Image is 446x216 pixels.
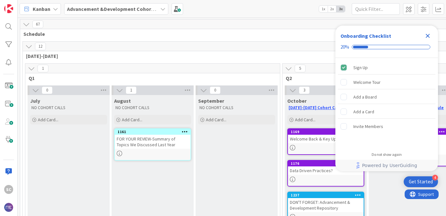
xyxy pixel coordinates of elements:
[38,117,58,123] span: Add Card...
[33,5,50,13] span: Kanban
[13,1,29,9] span: Support
[42,86,53,94] span: 0
[115,129,190,135] div: 1161
[38,65,48,72] span: 1
[289,105,360,110] a: [DATE]-[DATE] Cohort Call Schedule
[353,64,368,71] div: Sign Up
[287,128,364,155] a: 1169Welcome Back & Key Updates
[353,123,383,130] div: Invite Members
[287,98,307,104] span: October
[341,44,349,50] div: 20%
[288,166,364,175] div: Data Driven Practices?
[35,43,46,50] span: 12
[31,105,106,110] p: NO COHORT CALLS
[372,152,402,157] div: Do not show again
[126,86,137,94] span: 1
[335,58,438,148] div: Checklist items
[353,93,377,101] div: Add a Board
[118,130,190,134] div: 1161
[67,6,166,12] b: Advancement &Development Cohort Calls
[115,129,190,149] div: 1161FOR YOUR REVIEW-Summary of Topics We Discussed Last Year
[409,179,433,185] div: Get Started
[287,160,364,187] a: 1176Data Driven Practices?
[291,130,364,134] div: 1169
[339,160,435,171] a: Powered by UserGuiding
[210,86,221,94] span: 0
[335,26,438,171] div: Checklist Container
[336,6,345,12] span: 3x
[353,78,381,86] div: Welcome Tour
[299,86,310,94] span: 3
[328,6,336,12] span: 2x
[423,31,433,41] div: Close Checklist
[32,20,43,28] span: 67
[338,90,435,104] div: Add a Board is incomplete.
[198,98,224,104] span: September
[338,75,435,89] div: Welcome Tour is incomplete.
[341,32,391,40] div: Onboarding Checklist
[114,128,191,161] a: 1161FOR YOUR REVIEW-Summary of Topics We Discussed Last Year
[352,3,400,15] input: Quick Filter...
[4,185,13,194] div: SC
[288,129,364,135] div: 1169
[115,135,190,149] div: FOR YOUR REVIEW-Summary of Topics We Discussed Last Year
[29,75,272,81] span: Q1
[288,129,364,143] div: 1169Welcome Back & Key Updates
[291,193,364,197] div: 1237
[288,198,364,212] div: DON'T FORGET: Advancement & Development Repository
[206,117,226,123] span: Add Card...
[288,161,364,166] div: 1176
[291,161,364,166] div: 1176
[341,44,433,50] div: Checklist progress: 20%
[432,175,438,180] div: 4
[288,161,364,175] div: 1176Data Driven Practices?
[30,98,40,104] span: July
[404,176,438,187] div: Open Get Started checklist, remaining modules: 4
[4,4,13,13] img: Visit kanbanzone.com
[338,60,435,75] div: Sign Up is complete.
[353,108,374,116] div: Add a Card
[199,105,274,110] p: NO COHORT CALLS
[338,105,435,119] div: Add a Card is incomplete.
[288,192,364,198] div: 1237
[122,117,142,123] span: Add Card...
[288,135,364,143] div: Welcome Back & Key Updates
[338,119,435,133] div: Invite Members is incomplete.
[319,6,328,12] span: 1x
[288,192,364,212] div: 1237DON'T FORGET: Advancement & Development Repository
[295,65,306,72] span: 5
[362,162,417,169] span: Powered by UserGuiding
[295,117,316,123] span: Add Card...
[115,105,190,110] p: NO COHORT CALLS
[114,98,131,104] span: August
[4,203,13,212] img: avatar
[335,160,438,171] div: Footer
